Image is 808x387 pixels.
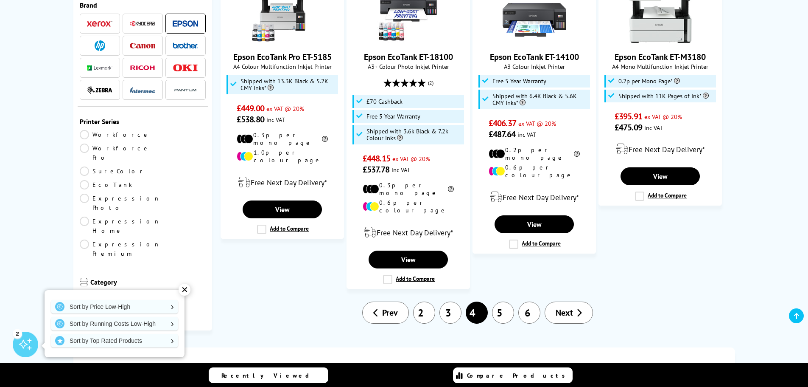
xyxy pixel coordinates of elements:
span: £487.64 [489,129,515,140]
img: Ricoh [130,65,155,70]
a: View [369,251,447,268]
img: Intermec [130,87,155,93]
a: Prev [362,302,409,324]
span: Shipped with 6.4K Black & 5.6K CMY Inks* [492,93,588,106]
a: View [243,201,322,218]
a: Epson [173,18,198,29]
a: Xerox [87,18,112,29]
img: Pantum [173,85,198,95]
a: View [495,215,573,233]
li: 0.3p per mono page [237,131,328,147]
span: £395.91 [615,111,642,122]
a: Expression Premium [80,240,160,258]
div: ✕ [179,284,190,296]
span: A3+ Colour Photo Inkjet Printer [351,62,465,71]
li: 0.2p per mono page [489,146,580,161]
span: Printer Series [80,117,206,126]
span: inc VAT [517,130,536,138]
span: inc VAT [391,166,410,174]
a: Expression Home [80,217,160,235]
span: Compare Products [467,372,570,379]
a: Workforce Pro [80,144,150,162]
span: £537.78 [363,164,389,175]
img: Zebra [87,86,112,94]
a: 5 [492,302,514,324]
a: 6 [518,302,540,324]
a: Epson EcoTank Pro ET-5185 [251,36,314,45]
img: Xerox [87,21,112,27]
span: Brand [80,1,206,9]
span: £449.00 [237,103,264,114]
span: Category [90,278,206,288]
a: Expression Photo [80,194,160,212]
div: modal_delivery [351,220,465,244]
span: £475.09 [615,122,642,133]
div: modal_delivery [477,185,591,209]
span: ex VAT @ 20% [266,105,304,113]
img: OKI [173,64,198,71]
a: OKI [173,62,198,73]
a: Epson EcoTank ET-14100 [503,36,566,45]
a: Next [545,302,593,324]
a: Sort by Price Low-High [51,300,178,314]
span: ex VAT @ 20% [518,119,556,127]
a: HP [87,40,112,51]
a: Compare Products [453,367,573,383]
span: inc VAT [644,124,663,132]
a: Intermec [130,85,155,95]
a: 2 [413,302,435,324]
span: inc VAT [266,116,285,124]
span: £70 Cashback [366,98,403,105]
label: Add to Compare [383,275,435,284]
span: Shipped with 3.6k Black & 7.2k Colour Inks [366,128,462,141]
a: Sort by Running Costs Low-High [51,317,178,331]
img: Brother [173,42,198,48]
span: Shipped with 11K Pages of Ink* [618,93,709,99]
a: Kyocera [130,18,155,29]
img: Kyocera [130,20,155,27]
a: Epson EcoTank ET-18100 [377,36,440,45]
span: A4 Mono Multifunction Inkjet Printer [603,62,717,71]
span: Free 5 Year Warranty [492,78,546,85]
div: modal_delivery [603,137,717,161]
img: HP [95,40,105,51]
a: Epson EcoTank ET-18100 [364,51,453,62]
a: Epson EcoTank Pro ET-5185 [233,51,332,62]
a: Epson EcoTank ET-M3180 [615,51,706,62]
span: Next [556,307,573,318]
a: Ricoh [130,62,155,73]
span: £406.37 [489,118,516,129]
li: 1.0p per colour page [237,149,328,164]
a: Zebra [87,85,112,95]
div: modal_delivery [225,170,339,194]
div: 2 [13,329,22,338]
a: Lexmark [87,62,112,73]
label: Add to Compare [509,240,561,249]
img: Canon [130,43,155,48]
span: A4 Colour Multifunction Inkjet Printer [225,62,339,71]
li: 0.3p per mono page [363,181,454,197]
a: 3 [439,302,461,324]
span: ex VAT @ 20% [392,155,430,163]
span: Prev [382,307,398,318]
a: Workforce [80,130,150,139]
span: ex VAT @ 20% [644,113,682,121]
a: Brother [173,40,198,51]
img: Category [80,278,88,286]
a: EcoTank [80,180,143,189]
span: Free 5 Year Warranty [366,113,420,120]
label: Add to Compare [635,192,687,201]
a: View [621,167,699,185]
span: A3 Colour Inkjet Printer [477,62,591,71]
span: Recently Viewed [221,372,318,379]
a: Epson EcoTank ET-14100 [490,51,579,62]
a: Epson EcoTank ET-M3180 [629,36,692,45]
a: Recently Viewed [209,367,328,383]
li: 0.6p per colour page [489,164,580,179]
a: Canon [130,40,155,51]
img: Lexmark [87,65,112,71]
a: Sort by Top Rated Products [51,334,178,347]
a: SureColor [80,167,146,176]
span: Shipped with 13.3K Black & 5.2K CMY Inks* [240,78,336,91]
img: Epson [173,20,198,27]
